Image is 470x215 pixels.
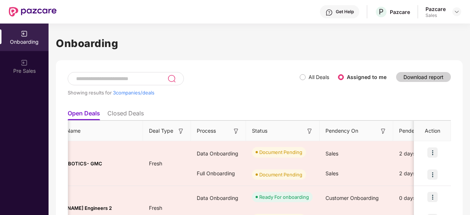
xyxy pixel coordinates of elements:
img: svg+xml;base64,PHN2ZyB3aWR0aD0iMjQiIGhlaWdodD0iMjUiIHZpZXdCb3g9IjAgMCAyNCAyNSIgZmlsbD0ibm9uZSIgeG... [167,74,176,83]
span: Pendency [399,127,437,135]
div: Ready For onboarding [259,193,309,201]
span: Process [197,127,216,135]
div: Document Pending [259,148,302,156]
span: 3 companies/deals [113,90,154,96]
div: Get Help [336,9,354,15]
img: icon [427,192,438,202]
span: Sales [325,150,338,157]
button: Download report [396,72,451,82]
div: Data Onboarding [191,188,246,208]
span: Customer Onboarding [325,195,379,201]
img: icon [427,169,438,180]
div: Document Pending [259,171,302,178]
span: Fresh [143,160,168,166]
img: svg+xml;base64,PHN2ZyB3aWR0aD0iMTYiIGhlaWdodD0iMTYiIHZpZXdCb3g9IjAgMCAxNiAxNiIgZmlsbD0ibm9uZSIgeG... [232,128,240,135]
span: Status [252,127,267,135]
th: Pendency [393,121,448,141]
img: svg+xml;base64,PHN2ZyB3aWR0aD0iMTYiIGhlaWdodD0iMTYiIHZpZXdCb3g9IjAgMCAxNiAxNiIgZmlsbD0ibm9uZSIgeG... [177,128,185,135]
th: Company/Deal Name [24,121,143,141]
span: P [379,7,384,16]
span: Pendency On [325,127,358,135]
span: Sales [325,170,338,176]
label: Assigned to me [347,74,387,80]
li: Open Deals [68,110,100,120]
span: Fresh [143,205,168,211]
div: 2 days [393,164,448,183]
div: 2 days [393,144,448,164]
img: svg+xml;base64,PHN2ZyB3aWR0aD0iMjAiIGhlaWdodD0iMjAiIHZpZXdCb3g9IjAgMCAyMCAyMCIgZmlsbD0ibm9uZSIgeG... [21,59,28,67]
label: All Deals [309,74,329,80]
li: Closed Deals [107,110,144,120]
div: Pazcare [426,6,446,12]
img: svg+xml;base64,PHN2ZyBpZD0iSGVscC0zMngzMiIgeG1sbnM9Imh0dHA6Ly93d3cudzMub3JnLzIwMDAvc3ZnIiB3aWR0aD... [325,9,333,16]
img: svg+xml;base64,PHN2ZyB3aWR0aD0iMTYiIGhlaWdodD0iMTYiIHZpZXdCb3g9IjAgMCAxNiAxNiIgZmlsbD0ibm9uZSIgeG... [380,128,387,135]
img: icon [427,147,438,158]
h1: Onboarding [56,35,463,51]
img: svg+xml;base64,PHN2ZyB3aWR0aD0iMTYiIGhlaWdodD0iMTYiIHZpZXdCb3g9IjAgMCAxNiAxNiIgZmlsbD0ibm9uZSIgeG... [306,128,313,135]
img: New Pazcare Logo [9,7,57,17]
div: Showing results for [68,90,300,96]
img: svg+xml;base64,PHN2ZyBpZD0iRHJvcGRvd24tMzJ4MzIiIHhtbG5zPSJodHRwOi8vd3d3LnczLm9yZy8yMDAwL3N2ZyIgd2... [454,9,460,15]
div: Pazcare [390,8,410,15]
span: GRENE ROBOTICS- GMC [44,161,102,166]
div: Data Onboarding [191,144,246,164]
div: Full Onboarding [191,164,246,183]
span: Deal Type [149,127,173,135]
span: [PERSON_NAME] Engineers 2 [44,205,112,211]
div: Sales [426,12,446,18]
th: Action [414,121,451,141]
img: svg+xml;base64,PHN2ZyB3aWR0aD0iMjAiIGhlaWdodD0iMjAiIHZpZXdCb3g9IjAgMCAyMCAyMCIgZmlsbD0ibm9uZSIgeG... [21,30,28,37]
div: 0 days [393,188,448,208]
